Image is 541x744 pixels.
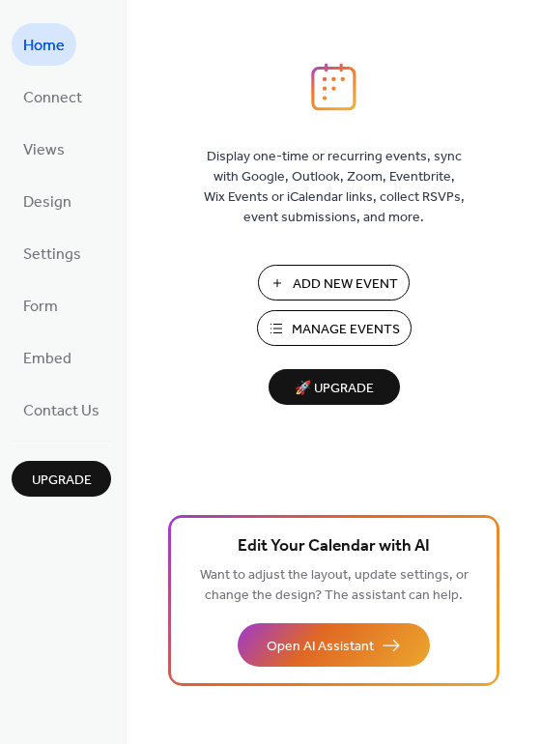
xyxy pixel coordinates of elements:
span: Add New Event [293,274,398,295]
img: logo_icon.svg [311,63,356,111]
span: Home [23,31,65,62]
span: Upgrade [32,471,92,491]
span: Embed [23,344,71,375]
a: Contact Us [12,388,111,431]
button: Open AI Assistant [238,623,430,667]
button: 🚀 Upgrade [269,369,400,405]
span: Display one-time or recurring events, sync with Google, Outlook, Zoom, Eventbrite, Wix Events or ... [204,147,465,228]
span: Manage Events [292,320,400,340]
span: Settings [23,240,81,271]
button: Upgrade [12,461,111,497]
a: Design [12,180,83,222]
span: Form [23,292,58,323]
span: Edit Your Calendar with AI [238,533,430,560]
a: Home [12,23,76,66]
span: Views [23,135,65,166]
a: Settings [12,232,93,274]
span: Connect [23,83,82,114]
span: 🚀 Upgrade [280,376,388,402]
span: Want to adjust the layout, update settings, or change the design? The assistant can help. [200,562,469,609]
span: Design [23,187,71,218]
a: Form [12,284,70,327]
span: Open AI Assistant [267,637,374,657]
button: Add New Event [258,265,410,300]
span: Contact Us [23,396,100,427]
a: Embed [12,336,83,379]
a: Views [12,128,76,170]
button: Manage Events [257,310,412,346]
a: Connect [12,75,94,118]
